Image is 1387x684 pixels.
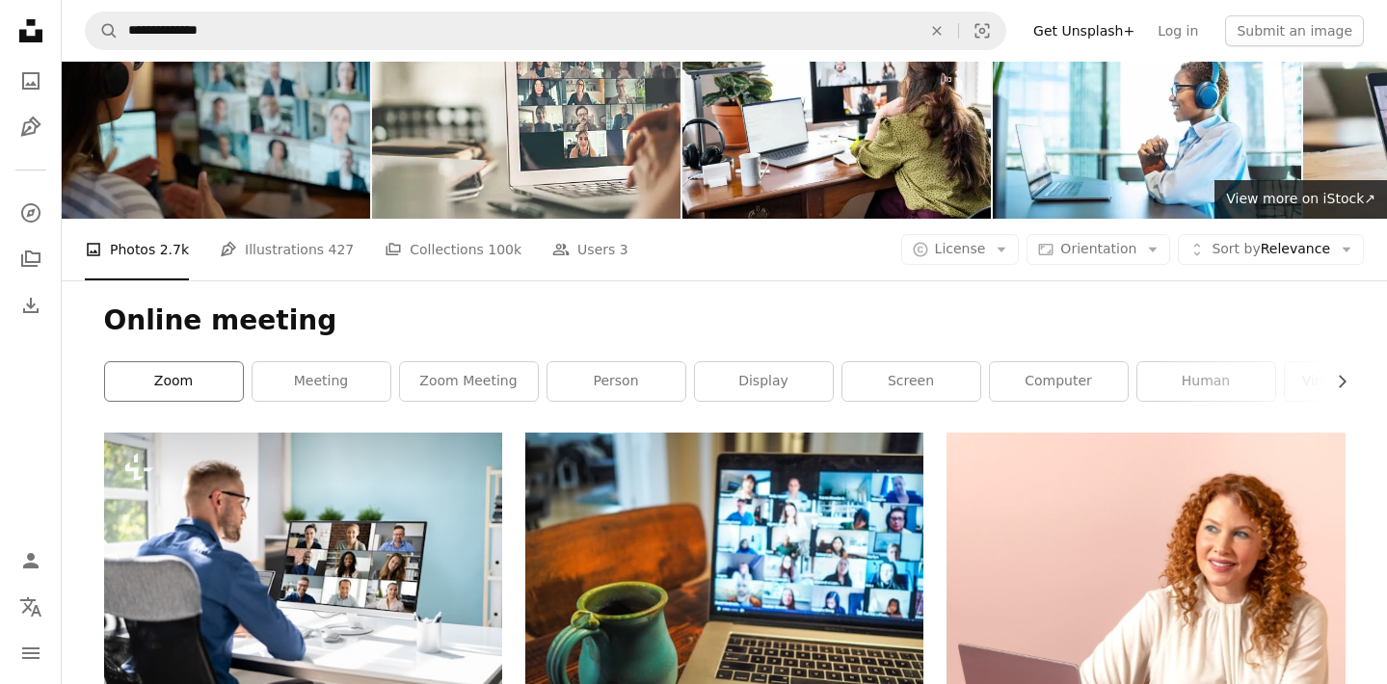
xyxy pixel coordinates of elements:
a: display [695,362,833,401]
a: Illustrations 427 [220,219,354,280]
a: Log in / Sign up [12,541,50,580]
a: human [1137,362,1275,401]
a: Collections [12,240,50,278]
button: Visual search [959,13,1005,49]
a: Get Unsplash+ [1022,15,1146,46]
button: Submit an image [1225,15,1364,46]
button: scroll list to the right [1324,362,1346,401]
span: 3 [620,239,628,260]
span: Orientation [1060,241,1136,256]
img: Video call with HR manager: job interview [993,13,1301,219]
a: Explore [12,194,50,232]
button: Orientation [1027,234,1170,265]
span: License [935,241,986,256]
a: meeting [253,362,390,401]
span: 100k [488,239,521,260]
button: Menu [12,634,50,672]
a: Collections 100k [385,219,521,280]
button: Search Unsplash [86,13,119,49]
a: Virtual Business Presentation Or Videoconferencing On Computer Screen [104,556,502,573]
button: Clear [916,13,958,49]
a: Illustrations [12,108,50,146]
img: Working and talking on the computer with video calling [372,13,680,219]
a: computer [990,362,1128,401]
a: zoom [105,362,243,401]
a: Log in [1146,15,1210,46]
button: Sort byRelevance [1178,234,1364,265]
form: Find visuals sitewide [85,12,1006,50]
h1: Online meeting [104,303,1346,338]
a: View more on iStock↗ [1214,180,1387,219]
a: Download History [12,286,50,325]
a: Users 3 [552,219,628,280]
span: Sort by [1212,241,1260,256]
a: Home — Unsplash [12,12,50,54]
img: Woman, video call and conference or virtual meeting on screen discussion at home office, collage ... [62,13,370,219]
a: person [547,362,685,401]
span: View more on iStock ↗ [1226,191,1375,206]
button: Language [12,588,50,626]
a: zoom meeting [400,362,538,401]
a: screen [842,362,980,401]
a: Photos [12,62,50,100]
button: License [901,234,1020,265]
span: 427 [329,239,355,260]
a: macbook pro displaying group of people [525,573,923,591]
span: Relevance [1212,240,1330,259]
img: Woman working from home office having video call with business team [682,13,991,219]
